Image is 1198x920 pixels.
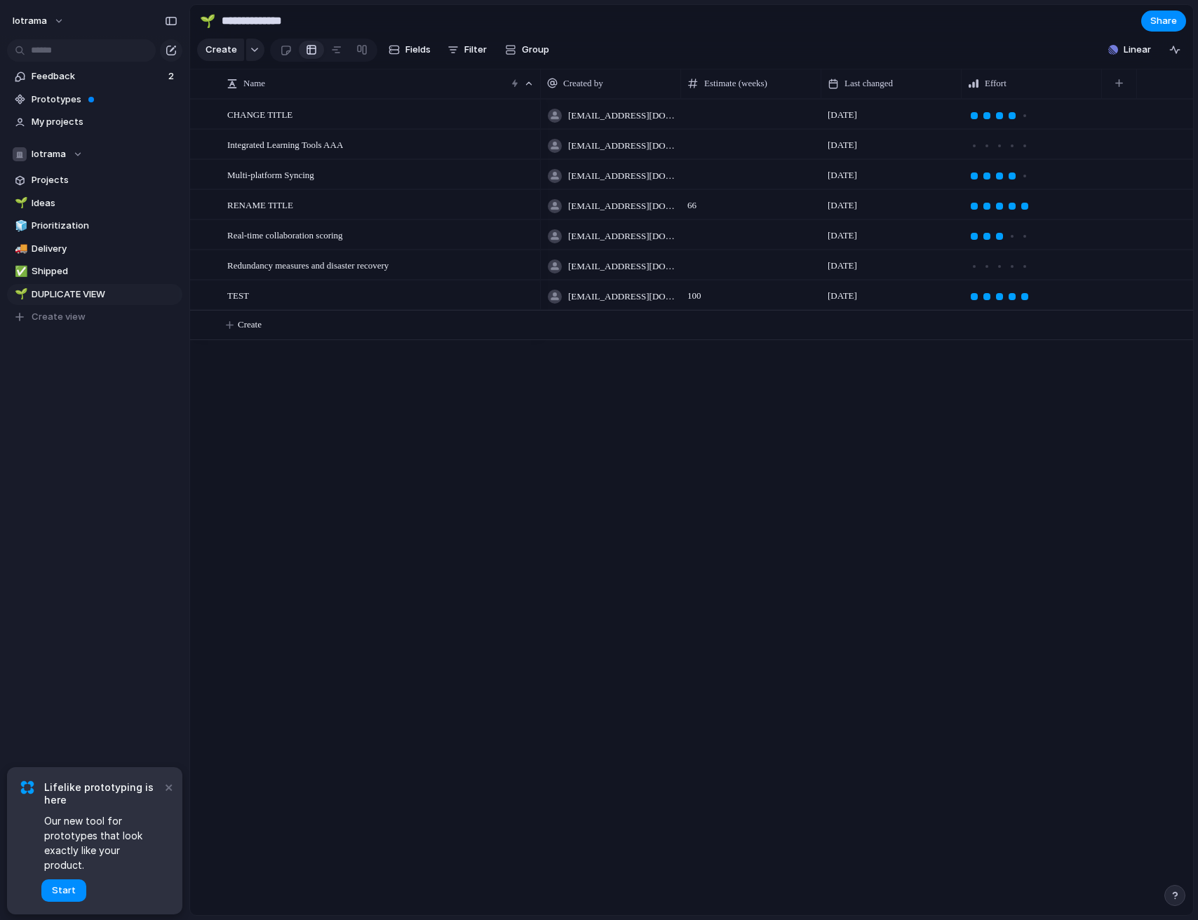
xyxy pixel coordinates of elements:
button: Create view [7,306,182,327]
span: [DATE] [828,108,857,122]
a: 🚚Delivery [7,238,182,259]
span: Real-time collaboration scoring [227,226,343,243]
div: 🌱 [200,11,215,30]
a: 🌱Ideas [7,193,182,214]
span: CHANGE TITLE [227,106,292,122]
div: ✅ [15,264,25,280]
a: Feedback2 [7,66,182,87]
button: Linear [1103,39,1157,60]
span: Fields [405,43,431,57]
button: Create [197,39,244,61]
span: Last changed [844,76,893,90]
div: 🧊 [15,218,25,234]
span: 2 [168,69,177,83]
span: [DATE] [828,198,857,212]
span: [DATE] [828,168,857,182]
span: [EMAIL_ADDRESS][DOMAIN_NAME] [568,139,675,153]
span: Effort [985,76,1007,90]
button: 🚚 [13,242,27,256]
button: Iotrama [7,144,182,165]
span: Group [522,43,549,57]
button: Dismiss [160,778,177,795]
span: 66 [682,191,821,212]
button: 🧊 [13,219,27,233]
button: Filter [442,39,492,61]
span: Filter [464,43,487,57]
span: Iotrama [32,147,66,161]
span: [DATE] [828,229,857,243]
span: 100 [682,281,821,303]
span: Shipped [32,264,177,278]
span: Create [238,318,262,332]
span: TEST [227,287,249,303]
span: Delivery [32,242,177,256]
span: RENAME TITLE [227,196,293,212]
span: [EMAIL_ADDRESS][DOMAIN_NAME] [568,259,675,273]
span: Create view [32,310,86,324]
div: 🌱 [15,286,25,302]
span: [EMAIL_ADDRESS][DOMAIN_NAME] [568,290,675,304]
span: Name [243,76,265,90]
span: Start [52,884,76,898]
span: My projects [32,115,177,129]
span: Ideas [32,196,177,210]
span: Projects [32,173,177,187]
span: Linear [1124,43,1151,57]
span: DUPLICATE VIEW [32,287,177,302]
button: 🌱 [13,196,27,210]
span: [EMAIL_ADDRESS][DOMAIN_NAME] [568,229,675,243]
span: Share [1150,14,1177,28]
span: [EMAIL_ADDRESS][DOMAIN_NAME] [568,109,675,123]
button: Fields [383,39,436,61]
span: Prioritization [32,219,177,233]
div: 🚚 [15,241,25,257]
a: 🧊Prioritization [7,215,182,236]
span: Estimate (weeks) [704,76,767,90]
span: [DATE] [828,289,857,303]
button: Share [1141,11,1186,32]
button: 🌱 [196,10,219,32]
span: Redundancy measures and disaster recovery [227,257,389,273]
span: Our new tool for prototypes that look exactly like your product. [44,813,161,872]
button: iotrama [6,10,72,32]
span: Integrated Learning Tools AAA [227,136,343,152]
span: Prototypes [32,93,177,107]
span: [DATE] [828,138,857,152]
a: 🌱DUPLICATE VIEW [7,284,182,305]
a: Projects [7,170,182,191]
span: [DATE] [828,259,857,273]
span: [EMAIL_ADDRESS][DOMAIN_NAME] [568,199,675,213]
button: Start [41,879,86,902]
span: [EMAIL_ADDRESS][DOMAIN_NAME] [568,169,675,183]
div: 🌱 [15,195,25,211]
span: iotrama [13,14,47,28]
span: Created by [563,76,603,90]
span: Lifelike prototyping is here [44,781,161,806]
a: Prototypes [7,89,182,110]
span: Multi-platform Syncing [227,166,314,182]
a: ✅Shipped [7,261,182,282]
button: 🌱 [13,287,27,302]
button: ✅ [13,264,27,278]
span: Create [206,43,237,57]
a: My projects [7,111,182,133]
span: Feedback [32,69,164,83]
button: Group [498,39,556,61]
